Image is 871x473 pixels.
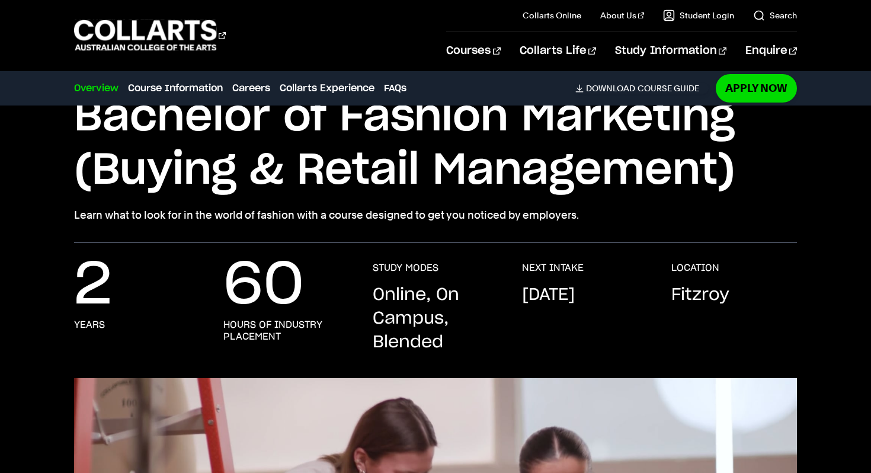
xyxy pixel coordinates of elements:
h3: Hours of industry placement [223,319,349,343]
a: Collarts Life [520,31,596,71]
a: Courses [446,31,500,71]
p: Learn what to look for in the world of fashion with a course designed to get you noticed by emplo... [74,207,797,223]
h3: STUDY MODES [373,262,438,274]
p: [DATE] [522,283,575,307]
a: About Us [600,9,644,21]
h3: NEXT INTAKE [522,262,584,274]
a: Search [753,9,797,21]
p: Fitzroy [671,283,729,307]
a: Enquire [745,31,797,71]
p: 60 [223,262,304,309]
p: 2 [74,262,112,309]
p: Online, On Campus, Blended [373,283,498,354]
h1: Bachelor of Fashion Marketing (Buying & Retail Management) [74,91,797,197]
a: Student Login [663,9,734,21]
h3: LOCATION [671,262,719,274]
a: DownloadCourse Guide [575,83,709,94]
a: Apply Now [716,74,797,102]
a: Overview [74,81,119,95]
h3: years [74,319,105,331]
a: Collarts Experience [280,81,374,95]
a: Course Information [128,81,223,95]
div: Go to homepage [74,18,226,52]
a: Study Information [615,31,726,71]
span: Download [586,83,635,94]
a: Careers [232,81,270,95]
a: FAQs [384,81,406,95]
a: Collarts Online [523,9,581,21]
